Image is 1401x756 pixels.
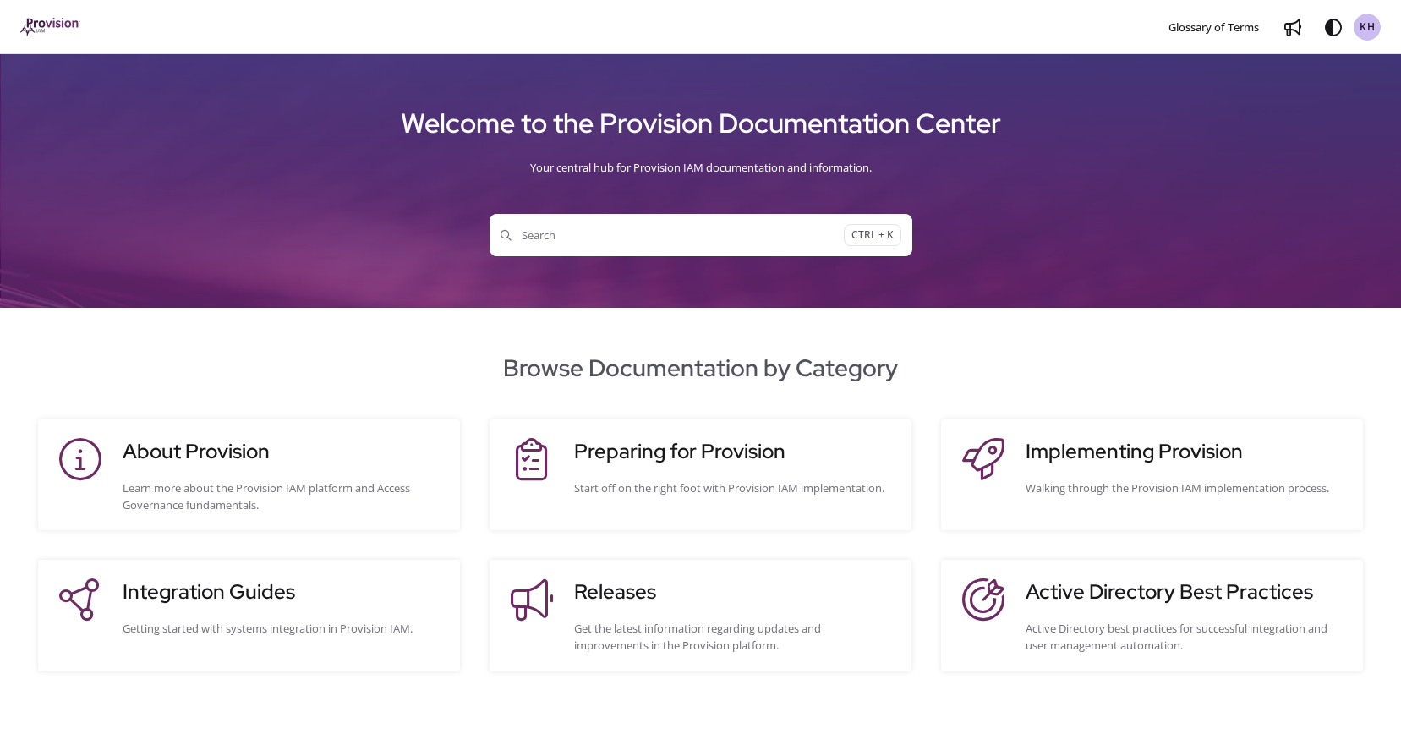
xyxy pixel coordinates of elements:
h1: Welcome to the Provision Documentation Center [20,101,1381,146]
a: Integration GuidesGetting started with systems integration in Provision IAM. [55,577,443,654]
img: brand logo [20,18,80,36]
a: Implementing ProvisionWalking through the Provision IAM implementation process. [958,436,1346,513]
a: Active Directory Best PracticesActive Directory best practices for successful integration and use... [958,577,1346,654]
span: CTRL + K [844,224,901,247]
h3: About Provision [123,436,443,467]
div: Start off on the right foot with Provision IAM implementation. [574,479,895,496]
button: Theme options [1320,14,1347,41]
span: KH [1360,19,1376,36]
div: Walking through the Provision IAM implementation process. [1026,479,1346,496]
h3: Releases [574,577,895,607]
a: Preparing for ProvisionStart off on the right foot with Provision IAM implementation. [506,436,895,513]
button: SearchCTRL + K [490,214,912,256]
h3: Preparing for Provision [574,436,895,467]
button: KH [1354,14,1381,41]
span: Glossary of Terms [1168,19,1259,35]
div: Active Directory best practices for successful integration and user management automation. [1026,620,1346,654]
div: Learn more about the Provision IAM platform and Access Governance fundamentals. [123,479,443,513]
div: Your central hub for Provision IAM documentation and information. [20,146,1381,189]
a: About ProvisionLearn more about the Provision IAM platform and Access Governance fundamentals. [55,436,443,513]
a: Whats new [1279,14,1306,41]
span: Search [501,227,844,244]
h3: Active Directory Best Practices [1026,577,1346,607]
h3: Implementing Provision [1026,436,1346,467]
h3: Integration Guides [123,577,443,607]
div: Get the latest information regarding updates and improvements in the Provision platform. [574,620,895,654]
a: Project logo [20,18,80,37]
h2: Browse Documentation by Category [20,350,1381,386]
div: Getting started with systems integration in Provision IAM. [123,620,443,637]
a: ReleasesGet the latest information regarding updates and improvements in the Provision platform. [506,577,895,654]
